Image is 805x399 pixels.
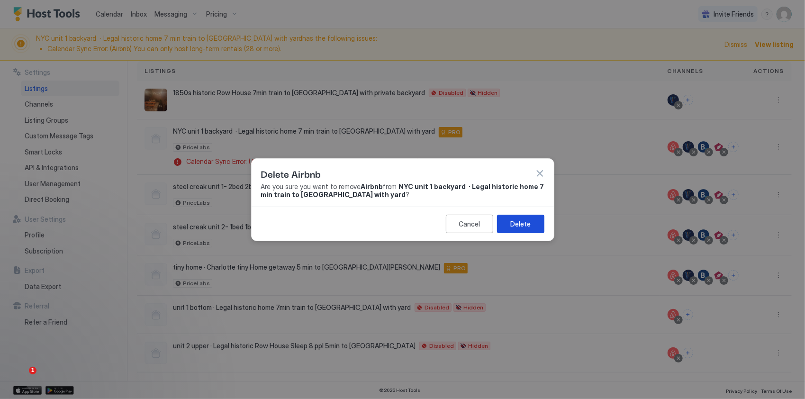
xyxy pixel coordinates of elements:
button: Delete [497,215,544,233]
button: Cancel [446,215,493,233]
div: Delete [510,219,531,229]
div: Cancel [459,219,480,229]
iframe: Intercom notifications message [7,307,197,373]
iframe: Intercom live chat [9,367,32,390]
span: 1 [29,367,36,374]
span: Delete Airbnb [261,166,321,181]
span: Are you sure you want to remove from ? [261,182,544,199]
